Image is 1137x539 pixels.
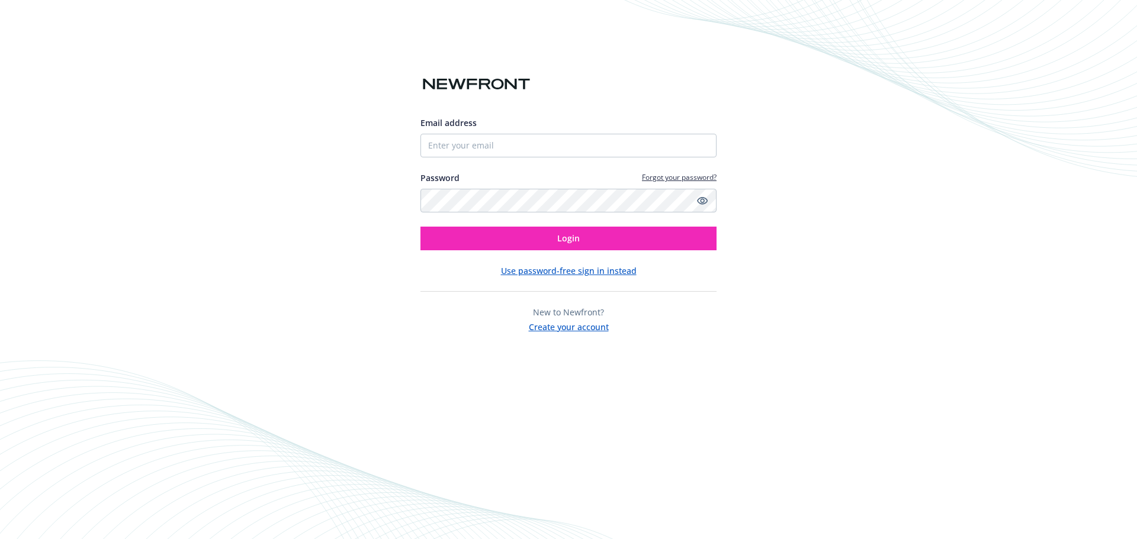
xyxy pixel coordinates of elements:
[420,117,477,128] span: Email address
[420,172,460,184] label: Password
[557,233,580,244] span: Login
[420,227,717,250] button: Login
[420,189,717,212] input: Enter your password
[420,134,717,157] input: Enter your email
[420,74,532,95] img: Newfront logo
[642,172,717,182] a: Forgot your password?
[501,264,637,277] button: Use password-free sign in instead
[529,318,609,333] button: Create your account
[695,193,709,208] a: Show password
[533,306,604,318] span: New to Newfront?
